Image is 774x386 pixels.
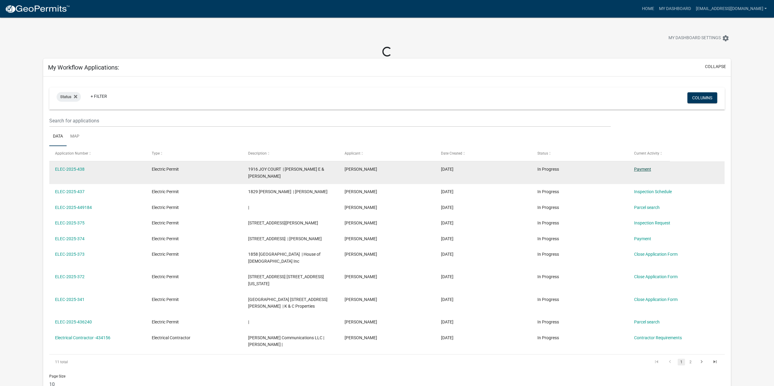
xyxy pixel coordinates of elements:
a: Payment [634,236,651,241]
a: ELEC-2025-373 [55,252,85,257]
a: 2 [687,359,694,365]
a: Close Application Form [634,297,677,302]
span: 07/14/2025 [441,274,453,279]
span: Electric Permit [152,167,179,172]
span: Shane Barnes [345,274,377,279]
span: Electrical Contractor [152,335,190,340]
datatable-header-cell: Type [146,146,242,161]
li: page 1 [677,357,686,367]
span: 1919 VIKING DRIVE 463 Ewing Lane | K & C Properties [248,297,328,309]
button: My Dashboard Settingssettings [664,32,734,44]
datatable-header-cell: Date Created [435,146,532,161]
span: Electric Permit [152,236,179,241]
span: In Progress [537,236,559,241]
span: Electric Permit [152,252,179,257]
span: | [248,205,249,210]
span: 738 PLAZA DRIVE | Mayer Kevin M [248,236,322,241]
span: Shane Barnes [345,220,377,225]
span: 08/11/2025 [441,167,453,172]
span: Shane Barnes [345,189,377,194]
span: In Progress [537,189,559,194]
span: Date Created [441,151,462,155]
span: Electric Permit [152,274,179,279]
span: | [248,319,249,324]
li: page 2 [686,357,695,367]
a: Close Application Form [634,274,677,279]
span: My Dashboard Settings [668,35,721,42]
span: Bowlin Communications LLC | Shane Barnes | [248,335,324,347]
span: 08/11/2025 [441,189,453,194]
a: ELEC-2025-449184 [55,205,92,210]
a: ELEC-2025-436240 [55,319,92,324]
span: Shane Barnes [345,252,377,257]
a: Inspection Schedule [634,189,672,194]
span: In Progress [537,274,559,279]
datatable-header-cell: Application Number [49,146,146,161]
a: 1 [678,359,685,365]
span: 07/14/2025 [441,205,453,210]
datatable-header-cell: Status [532,146,628,161]
div: 11 total [49,354,183,370]
datatable-header-cell: Applicant [339,146,435,161]
a: ELEC-2025-374 [55,236,85,241]
a: Contractor Requirements [634,335,682,340]
span: Shane Barnes [345,205,377,210]
a: ELEC-2025-341 [55,297,85,302]
h5: My Workflow Applications: [48,64,119,71]
span: Shane Barnes [345,236,377,241]
span: 07/14/2025 [441,252,453,257]
span: 07/14/2025 [441,236,453,241]
span: Shane Barnes [345,319,377,324]
span: Application Number [55,151,88,155]
a: go to first page [651,359,662,365]
span: In Progress [537,297,559,302]
span: 1916 JOY COURT | Robertson Thomas E & Dolores A [248,167,324,179]
span: 1829 UTICA PIKE | Sanders, Clara J. [248,189,328,194]
a: Payment [634,167,651,172]
a: ELEC-2025-372 [55,274,85,279]
a: Parcel search [634,319,659,324]
a: ELEC-2025-437 [55,189,85,194]
span: 07/14/2025 [441,220,453,225]
span: Shane Barnes [345,335,377,340]
span: In Progress [537,335,559,340]
span: In Progress [537,319,559,324]
span: Shane Barnes [345,167,377,172]
span: 06/11/2025 [441,335,453,340]
span: Electric Permit [152,297,179,302]
span: Description [248,151,267,155]
a: go to next page [696,359,707,365]
span: In Progress [537,167,559,172]
span: Type [152,151,160,155]
span: Applicant [345,151,360,155]
span: 06/16/2025 [441,297,453,302]
a: Close Application Form [634,252,677,257]
a: ELEC-2025-375 [55,220,85,225]
a: Map [67,127,83,146]
input: Search for applications [49,114,610,127]
span: Current Activity [634,151,659,155]
datatable-header-cell: Current Activity [628,146,724,161]
span: 4007 UTICA PIKE 4007 Utica Pike | City of Jeffersonville, Indiana [248,274,324,286]
button: Columns [687,92,717,103]
a: Data [49,127,67,146]
a: go to previous page [664,359,676,365]
a: [EMAIL_ADDRESS][DOMAIN_NAME] [693,3,769,15]
a: ELEC-2025-438 [55,167,85,172]
span: Status [537,151,548,155]
span: Electric Permit [152,220,179,225]
span: 06/16/2025 [441,319,453,324]
span: In Progress [537,220,559,225]
span: Status [60,94,71,99]
span: 2919 Utica Pike | Chahine Ziad [248,220,318,225]
span: 1858 EIGHTH STREET EAST | House of Refuge Community Church Inc [248,252,321,264]
a: Home [639,3,656,15]
a: Inspection Request [634,220,670,225]
a: Parcel search [634,205,659,210]
i: settings [722,35,729,42]
span: Electric Permit [152,189,179,194]
span: Electric Permit [152,205,179,210]
datatable-header-cell: Description [242,146,339,161]
span: In Progress [537,252,559,257]
span: Shane Barnes [345,297,377,302]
